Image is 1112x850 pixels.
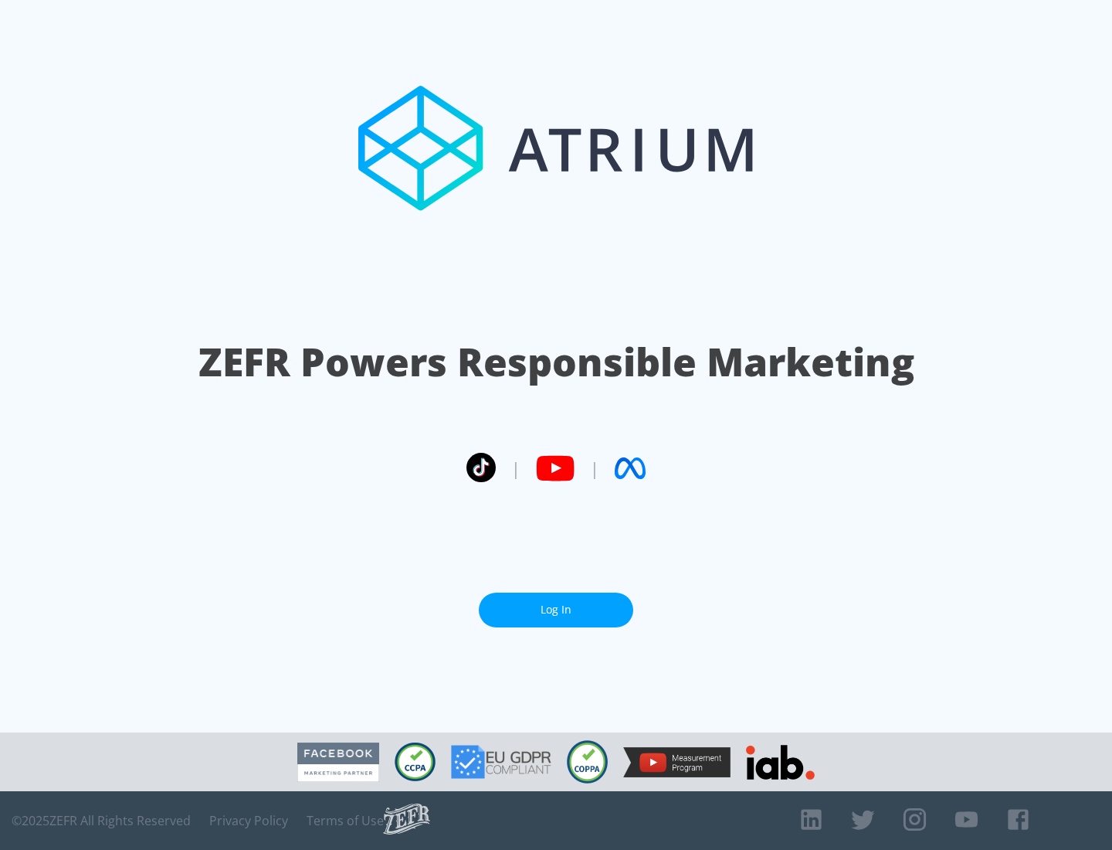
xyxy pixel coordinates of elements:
img: GDPR Compliant [451,745,551,779]
a: Terms of Use [307,813,384,828]
h1: ZEFR Powers Responsible Marketing [198,335,914,389]
a: Privacy Policy [209,813,288,828]
span: | [590,457,599,480]
img: Facebook Marketing Partner [297,743,379,782]
img: YouTube Measurement Program [623,747,731,777]
span: © 2025 ZEFR All Rights Reserved [12,813,191,828]
img: IAB [746,745,815,780]
img: CCPA Compliant [395,743,436,781]
img: COPPA Compliant [567,740,608,784]
span: | [511,457,520,480]
a: Log In [479,593,633,627]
